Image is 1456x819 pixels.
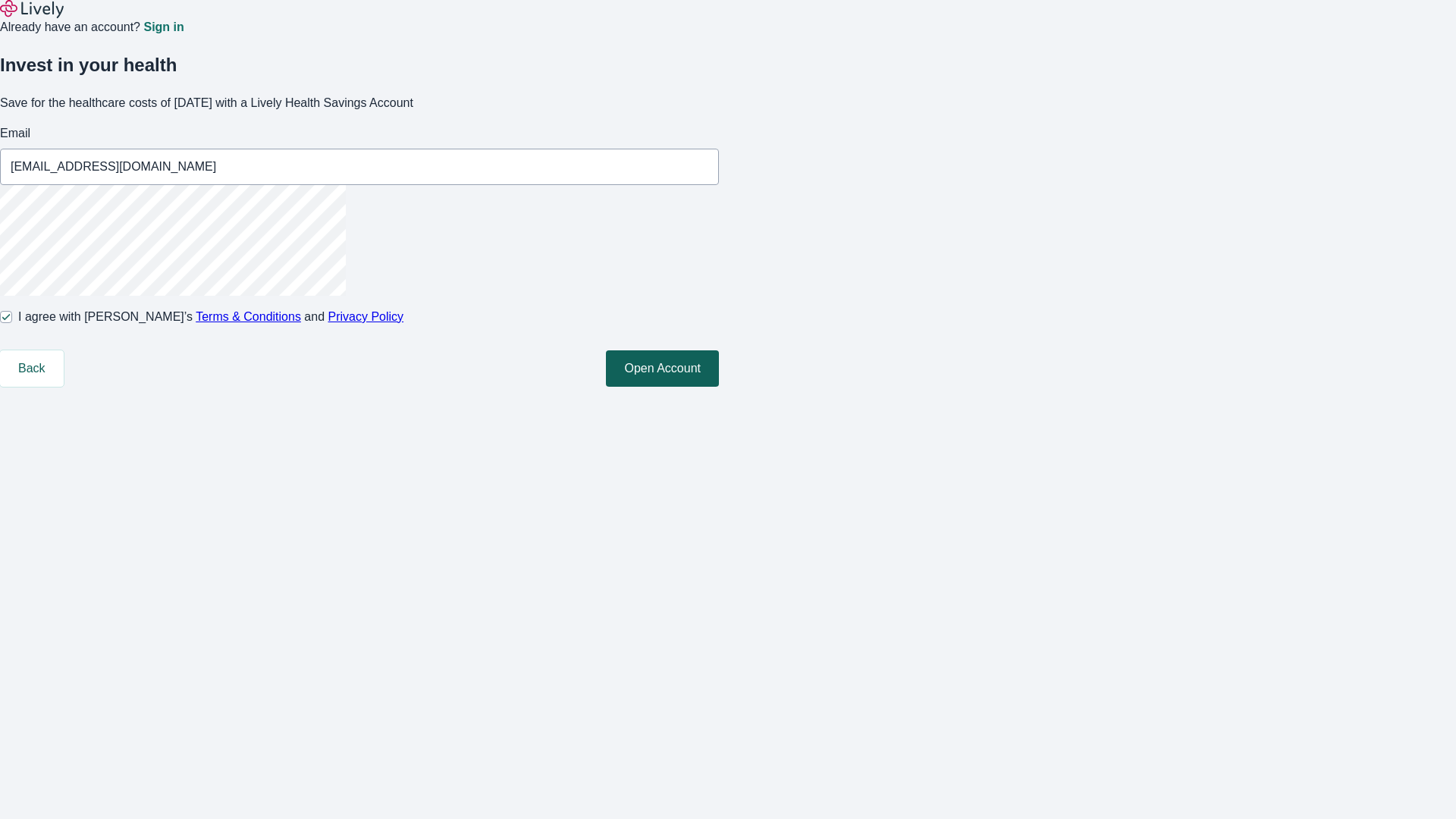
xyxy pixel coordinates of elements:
[606,350,719,387] button: Open Account
[143,21,184,33] a: Sign in
[328,310,404,323] a: Privacy Policy
[18,308,403,326] span: I agree with [PERSON_NAME]’s and
[196,310,301,323] a: Terms & Conditions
